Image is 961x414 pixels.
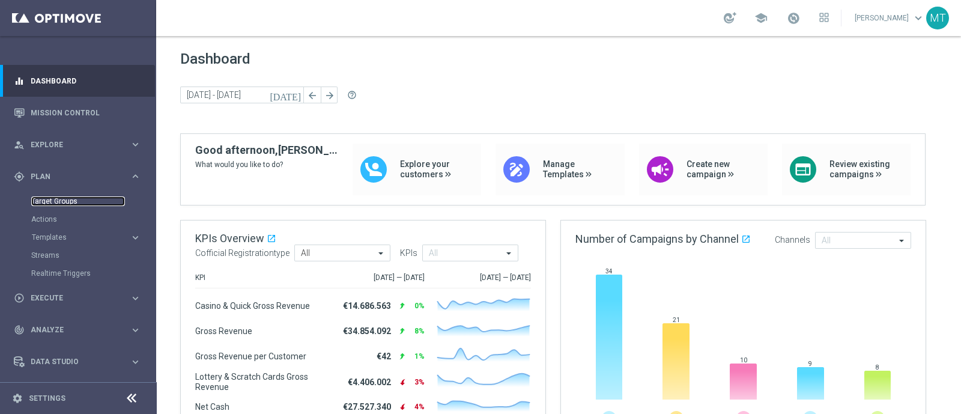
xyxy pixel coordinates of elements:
[31,378,126,410] a: Optibot
[31,251,125,260] a: Streams
[13,108,142,118] button: Mission Control
[130,139,141,150] i: keyboard_arrow_right
[13,325,142,335] button: track_changes Analyze keyboard_arrow_right
[14,324,130,335] div: Analyze
[32,234,118,241] span: Templates
[31,173,130,180] span: Plan
[14,97,141,129] div: Mission Control
[31,326,130,333] span: Analyze
[14,171,25,182] i: gps_fixed
[31,210,155,228] div: Actions
[31,192,155,210] div: Target Groups
[13,172,142,181] button: gps_fixed Plan keyboard_arrow_right
[31,358,130,365] span: Data Studio
[130,356,141,368] i: keyboard_arrow_right
[31,294,130,302] span: Execute
[31,141,130,148] span: Explore
[31,228,155,246] div: Templates
[14,65,141,97] div: Dashboard
[31,196,125,206] a: Target Groups
[32,234,130,241] div: Templates
[14,324,25,335] i: track_changes
[13,293,142,303] button: play_circle_outline Execute keyboard_arrow_right
[13,357,142,367] button: Data Studio keyboard_arrow_right
[14,356,130,367] div: Data Studio
[912,11,925,25] span: keyboard_arrow_down
[31,215,125,224] a: Actions
[31,233,142,242] button: Templates keyboard_arrow_right
[130,293,141,304] i: keyboard_arrow_right
[31,65,141,97] a: Dashboard
[14,171,130,182] div: Plan
[754,11,768,25] span: school
[14,378,141,410] div: Optibot
[31,264,155,282] div: Realtime Triggers
[14,139,130,150] div: Explore
[31,269,125,278] a: Realtime Triggers
[14,76,25,87] i: equalizer
[31,97,141,129] a: Mission Control
[130,324,141,336] i: keyboard_arrow_right
[31,246,155,264] div: Streams
[853,9,926,27] a: [PERSON_NAME]keyboard_arrow_down
[926,7,949,29] div: MT
[29,395,65,402] a: Settings
[12,393,23,404] i: settings
[14,293,25,303] i: play_circle_outline
[14,139,25,150] i: person_search
[130,171,141,182] i: keyboard_arrow_right
[13,76,142,86] button: equalizer Dashboard
[14,293,130,303] div: Execute
[13,140,142,150] button: person_search Explore keyboard_arrow_right
[130,232,141,243] i: keyboard_arrow_right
